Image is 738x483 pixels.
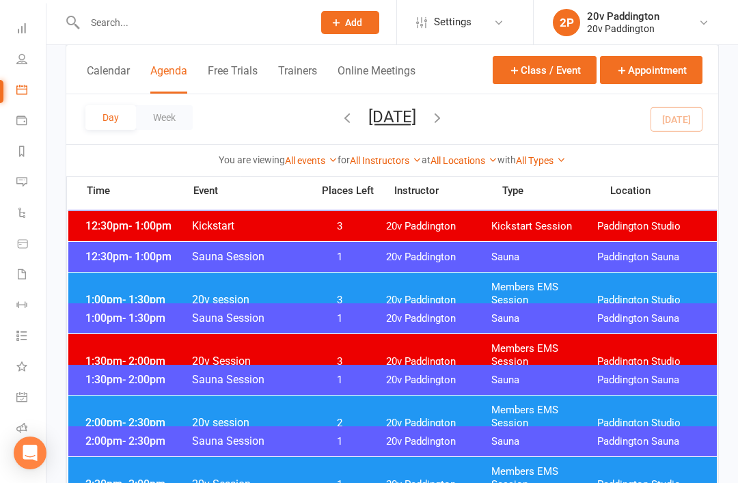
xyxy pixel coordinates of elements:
[386,417,492,430] span: 20v Paddington
[82,293,191,306] span: 1:00pm
[122,355,165,368] span: - 2:00pm
[304,417,376,430] span: 2
[516,155,566,166] a: All Types
[597,251,703,264] span: Paddington Sauna
[422,154,430,165] strong: at
[14,437,46,469] div: Open Intercom Messenger
[597,294,703,307] span: Paddington Studio
[386,374,492,387] span: 20v Paddington
[122,312,165,325] span: - 1:30pm
[350,155,422,166] a: All Instructors
[304,435,376,448] span: 1
[16,230,47,260] a: Product Sales
[491,435,597,448] span: Sauna
[16,14,47,45] a: Dashboard
[493,56,597,84] button: Class / Event
[16,45,47,76] a: People
[128,250,172,263] span: - 1:00pm
[304,312,376,325] span: 1
[491,220,597,233] span: Kickstart Session
[191,355,304,368] span: 20v Session
[122,416,165,429] span: - 2:30pm
[191,416,304,429] span: 20v session
[278,64,317,94] button: Trainers
[16,137,47,168] a: Reports
[191,250,304,263] span: Sauna Session
[128,219,172,232] span: - 1:00pm
[150,64,187,94] button: Agenda
[491,374,597,387] span: Sauna
[191,293,304,306] span: 20v session
[122,373,165,386] span: - 2:00pm
[491,404,597,430] span: Members EMS Session
[491,312,597,325] span: Sauna
[338,154,350,165] strong: for
[491,342,597,368] span: Members EMS Session
[16,107,47,137] a: Payments
[304,251,376,264] span: 1
[16,353,47,383] a: What's New
[597,435,703,448] span: Paddington Sauna
[304,355,376,368] span: 3
[304,220,376,233] span: 3
[304,374,376,387] span: 1
[191,373,304,386] span: Sauna Session
[597,220,703,233] span: Paddington Studio
[191,312,304,325] span: Sauna Session
[312,186,384,196] span: Places Left
[87,64,130,94] button: Calendar
[122,434,165,447] span: - 2:30pm
[191,219,304,232] span: Kickstart
[597,312,703,325] span: Paddington Sauna
[386,294,492,307] span: 20v Paddington
[338,64,415,94] button: Online Meetings
[386,312,492,325] span: 20v Paddington
[502,186,610,196] span: Type
[85,105,136,130] button: Day
[122,293,165,306] span: - 1:30pm
[82,373,191,386] span: 1:30pm
[82,250,191,263] span: 12:30pm
[83,184,193,201] span: Time
[82,355,191,368] span: 1:30pm
[430,155,497,166] a: All Locations
[82,312,191,325] span: 1:00pm
[368,107,416,126] button: [DATE]
[610,186,718,196] span: Location
[208,64,258,94] button: Free Trials
[587,23,659,35] div: 20v Paddington
[285,155,338,166] a: All events
[600,56,702,84] button: Appointment
[497,154,516,165] strong: with
[386,220,492,233] span: 20v Paddington
[386,435,492,448] span: 20v Paddington
[136,105,193,130] button: Week
[386,355,492,368] span: 20v Paddington
[16,414,47,445] a: Roll call kiosk mode
[597,417,703,430] span: Paddington Studio
[16,383,47,414] a: General attendance kiosk mode
[219,154,285,165] strong: You are viewing
[491,281,597,307] span: Members EMS Session
[597,374,703,387] span: Paddington Sauna
[553,9,580,36] div: 2P
[345,17,362,28] span: Add
[321,11,379,34] button: Add
[82,434,191,447] span: 2:00pm
[191,434,304,447] span: Sauna Session
[82,219,191,232] span: 12:30pm
[434,7,471,38] span: Settings
[491,251,597,264] span: Sauna
[386,251,492,264] span: 20v Paddington
[81,13,303,32] input: Search...
[16,76,47,107] a: Calendar
[304,294,376,307] span: 3
[597,355,703,368] span: Paddington Studio
[193,184,312,197] span: Event
[394,186,502,196] span: Instructor
[587,10,659,23] div: 20v Paddington
[82,416,191,429] span: 2:00pm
